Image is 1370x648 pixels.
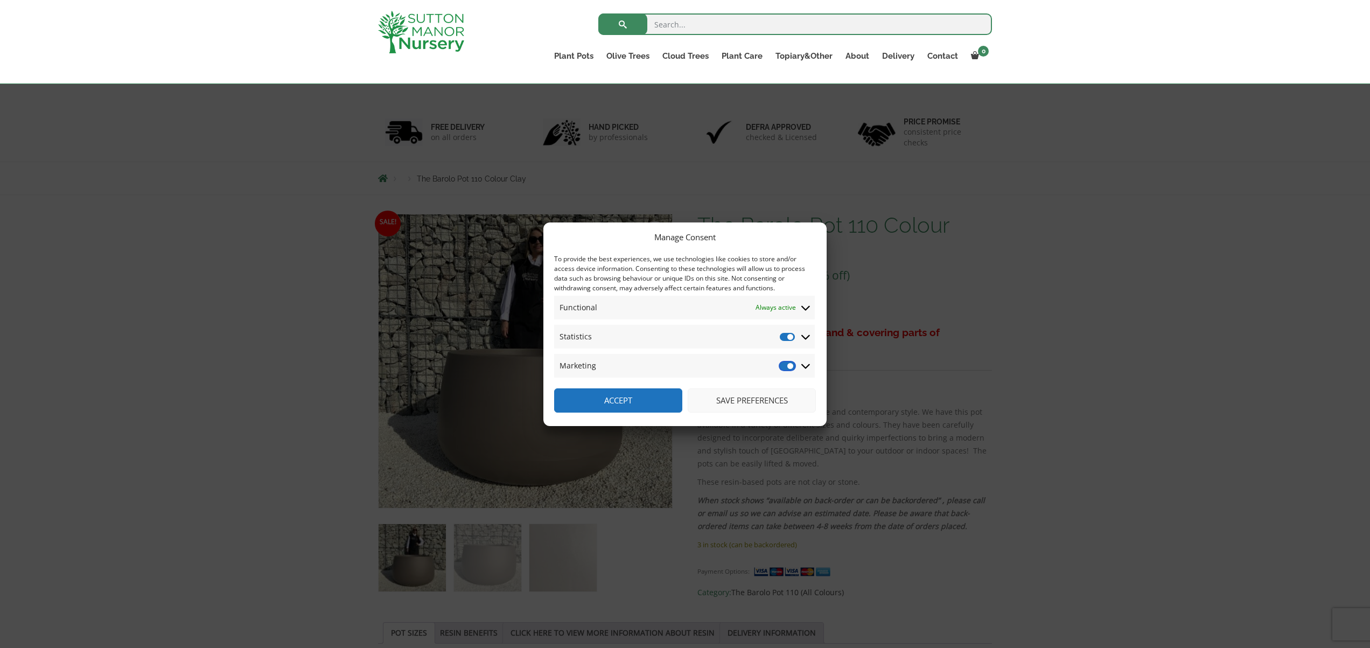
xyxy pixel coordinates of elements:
span: 0 [978,46,989,57]
a: About [839,48,876,64]
span: Statistics [560,330,592,343]
a: Plant Care [715,48,769,64]
button: Save preferences [688,388,816,413]
a: Olive Trees [600,48,656,64]
summary: Functional Always active [554,296,815,319]
a: Topiary&Other [769,48,839,64]
span: Always active [756,301,796,314]
a: Delivery [876,48,921,64]
img: logo [378,11,464,53]
a: Cloud Trees [656,48,715,64]
a: Contact [921,48,964,64]
summary: Marketing [554,354,815,378]
a: 0 [964,48,992,64]
input: Search... [598,13,992,35]
span: Functional [560,301,597,314]
div: Manage Consent [654,231,716,243]
a: Plant Pots [548,48,600,64]
summary: Statistics [554,325,815,349]
div: To provide the best experiences, we use technologies like cookies to store and/or access device i... [554,254,815,293]
button: Accept [554,388,682,413]
span: Marketing [560,359,596,372]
